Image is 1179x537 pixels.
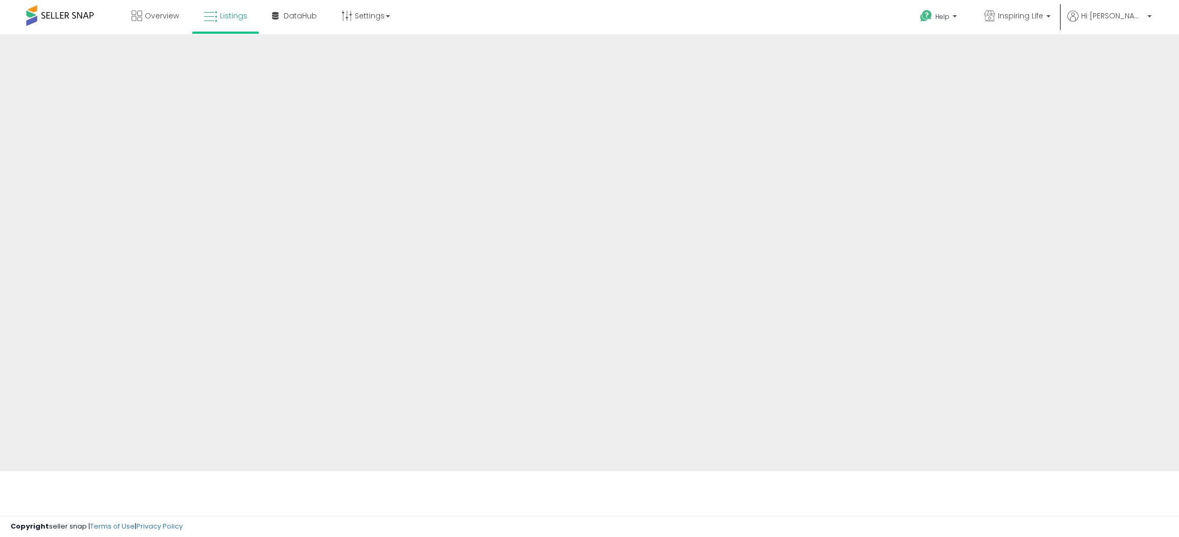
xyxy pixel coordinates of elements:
[284,11,317,21] span: DataHub
[145,11,179,21] span: Overview
[998,11,1043,21] span: Inspiring Life
[1067,11,1152,34] a: Hi [PERSON_NAME]
[1081,11,1144,21] span: Hi [PERSON_NAME]
[912,2,967,34] a: Help
[220,11,247,21] span: Listings
[935,12,950,21] span: Help
[920,9,933,23] i: Get Help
